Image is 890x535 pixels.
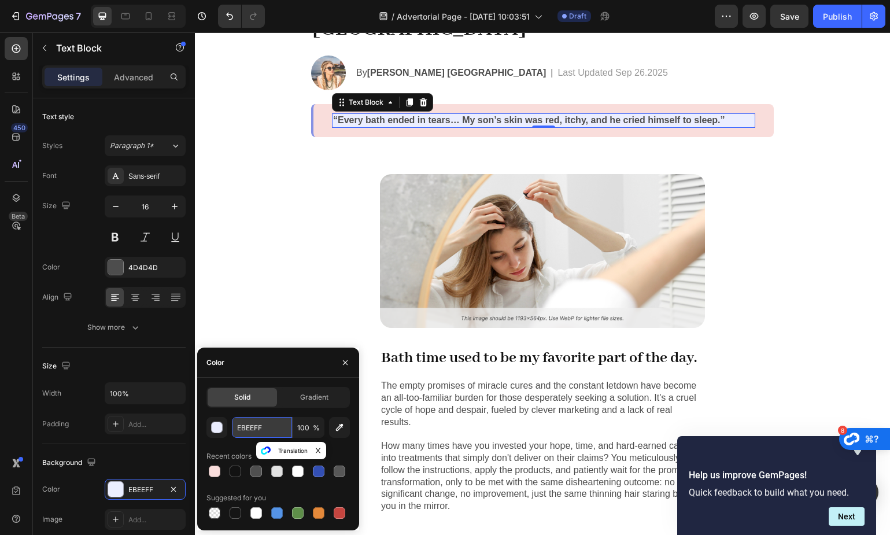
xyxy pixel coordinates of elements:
[356,34,358,47] p: |
[234,392,250,403] span: Solid
[42,359,73,374] div: Size
[397,10,530,23] span: Advertorial Page - [DATE] 10:03:51
[105,383,185,404] input: Auto
[76,9,81,23] p: 7
[128,485,162,495] div: EBEEFF
[105,135,186,156] button: Paragraph 1*
[42,198,73,214] div: Size
[813,5,862,28] button: Publish
[42,388,61,399] div: Width
[42,419,69,429] div: Padding
[42,514,62,525] div: Image
[42,141,62,151] div: Styles
[42,171,57,181] div: Font
[185,142,510,296] img: gempages_432750572815254551-8e241309-2934-4a82-8ee7-3297b828f1e9.png
[232,417,292,438] input: Eg: FFFFFF
[42,290,75,305] div: Align
[128,171,183,182] div: Sans-serif
[110,141,154,151] span: Paragraph 1*
[185,314,510,337] div: Rich Text Editor. Editing area: main
[42,262,60,272] div: Color
[195,32,890,535] iframe: Design area
[780,12,799,21] span: Save
[851,445,865,459] button: Hide survey
[42,112,74,122] div: Text style
[87,322,141,333] div: Show more
[569,11,586,21] span: Draft
[42,484,60,495] div: Color
[56,41,154,55] p: Text Block
[300,392,328,403] span: Gradient
[206,493,266,503] div: Suggested for you
[11,123,28,132] div: 450
[5,5,86,28] button: 7
[363,34,472,47] p: Last Updated Sep 26.2025
[689,468,865,482] h2: Help us improve GemPages!
[186,315,509,336] p: Bath time used to be my favorite part of the day.
[218,5,265,28] div: Undo/Redo
[770,5,808,28] button: Save
[152,65,191,75] div: Text Block
[138,82,559,94] p: “Every bath ended in tears… My son’s skin was red, itchy, and he cried himself to sleep.”
[206,357,224,368] div: Color
[128,419,183,430] div: Add...
[206,451,252,462] div: Recent colors
[689,445,865,526] div: Help us improve GemPages!
[392,10,394,23] span: /
[829,507,865,526] button: Next question
[128,515,183,525] div: Add...
[42,455,98,471] div: Background
[689,487,865,498] p: Quick feedback to build what you need.
[42,317,186,338] button: Show more
[313,423,320,433] span: %
[9,212,28,221] div: Beta
[186,348,509,480] p: The empty promises of miracle cures and the constant letdown have become an all-too-familiar burd...
[823,10,852,23] div: Publish
[128,263,183,273] div: 4D4D4D
[114,71,153,83] p: Advanced
[57,71,90,83] p: Settings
